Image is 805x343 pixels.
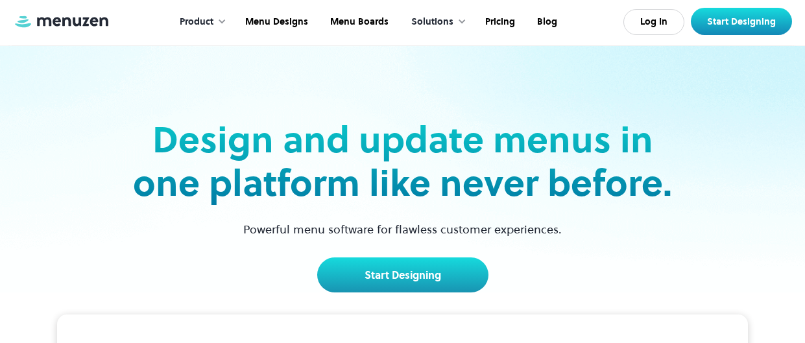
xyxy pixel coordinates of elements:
a: Log In [623,9,684,35]
div: Product [167,2,233,42]
h2: Design and update menus in one platform like never before. [129,118,677,205]
div: Solutions [398,2,473,42]
a: Menu Designs [233,2,318,42]
p: Powerful menu software for flawless customer experiences. [227,220,578,238]
a: Start Designing [691,8,792,35]
div: Product [180,15,213,29]
a: Start Designing [317,257,488,292]
a: Pricing [473,2,525,42]
a: Blog [525,2,567,42]
a: Menu Boards [318,2,398,42]
div: Solutions [411,15,453,29]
